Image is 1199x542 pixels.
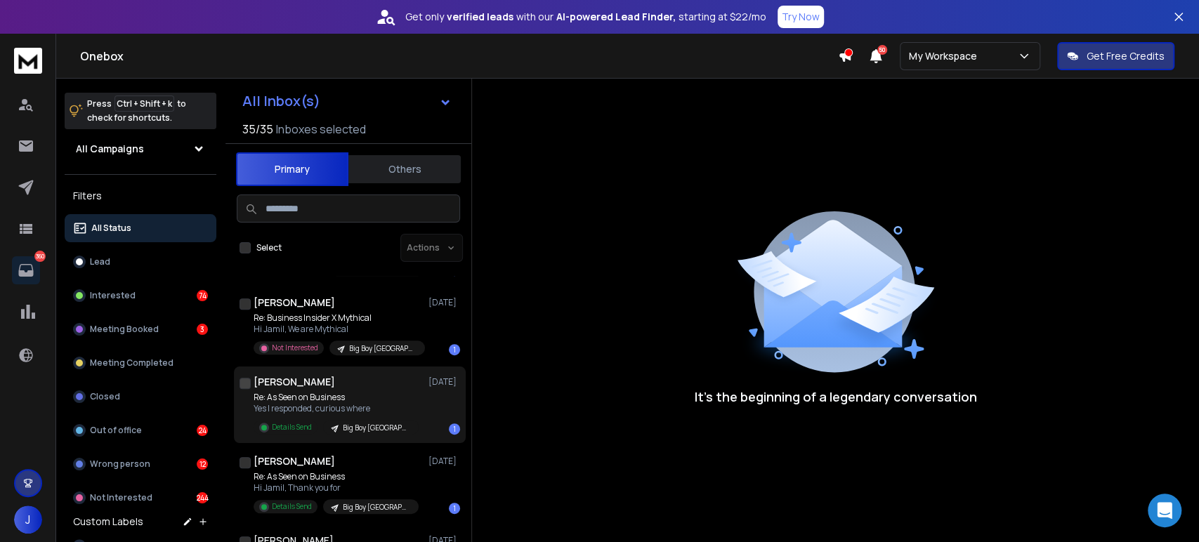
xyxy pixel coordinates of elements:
[114,95,174,112] span: Ctrl + Shift + k
[449,344,460,355] div: 1
[254,324,422,335] p: Hi Jamil, We are Mythical
[65,450,216,478] button: Wrong person12
[90,425,142,436] p: Out of office
[76,142,144,156] h1: All Campaigns
[12,256,40,284] a: 360
[254,296,335,310] h1: [PERSON_NAME]
[447,10,513,24] strong: verified leads
[14,505,42,534] button: J
[254,392,419,403] p: Re: As Seen on Business
[778,6,824,28] button: Try Now
[90,458,150,470] p: Wrong person
[65,349,216,377] button: Meeting Completed
[197,425,208,436] div: 24
[197,324,208,335] div: 3
[254,375,335,389] h1: [PERSON_NAME]
[276,121,366,138] h3: Inboxes selected
[272,422,312,432] p: Details Send
[90,391,120,402] p: Closed
[254,471,419,482] p: Re: As Seen on Business
[65,282,216,310] button: Interested74
[197,492,208,503] div: 244
[349,343,417,354] p: Big Boy [GEOGRAPHIC_DATA]
[556,10,676,24] strong: AI-powered Lead Finder,
[428,297,460,308] p: [DATE]
[236,152,348,186] button: Primary
[65,484,216,512] button: Not Interested244
[197,458,208,470] div: 12
[1057,42,1174,70] button: Get Free Credits
[197,290,208,301] div: 74
[272,343,318,353] p: Not Interested
[254,482,419,494] p: Hi Jamil, Thank you for
[272,501,312,512] p: Details Send
[1087,49,1165,63] p: Get Free Credits
[90,357,173,369] p: Meeting Completed
[65,248,216,276] button: Lead
[242,94,320,108] h1: All Inbox(s)
[254,454,335,468] h1: [PERSON_NAME]
[90,492,152,503] p: Not Interested
[14,48,42,74] img: logo
[449,423,460,435] div: 1
[256,242,282,253] label: Select
[405,10,766,24] p: Get only with our starting at $22/mo
[90,324,159,335] p: Meeting Booked
[91,223,131,234] p: All Status
[87,97,186,125] p: Press to check for shortcuts.
[90,256,110,267] p: Lead
[877,45,887,55] span: 50
[65,186,216,206] h3: Filters
[65,383,216,411] button: Closed
[343,423,410,433] p: Big Boy [GEOGRAPHIC_DATA]
[695,387,977,407] p: It’s the beginning of a legendary conversation
[348,154,461,185] button: Others
[80,48,838,65] h1: Onebox
[231,87,463,115] button: All Inbox(s)
[449,503,460,514] div: 1
[1148,494,1181,527] div: Open Intercom Messenger
[90,290,136,301] p: Interested
[428,376,460,388] p: [DATE]
[73,515,143,529] h3: Custom Labels
[65,315,216,343] button: Meeting Booked3
[242,121,273,138] span: 35 / 35
[65,416,216,444] button: Out of office24
[909,49,983,63] p: My Workspace
[782,10,820,24] p: Try Now
[254,312,422,324] p: Re: Business Insider X Mythical
[65,214,216,242] button: All Status
[34,251,46,262] p: 360
[428,456,460,467] p: [DATE]
[254,403,419,414] p: Yes I responded, curious where
[343,502,410,513] p: Big Boy [GEOGRAPHIC_DATA]
[65,135,216,163] button: All Campaigns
